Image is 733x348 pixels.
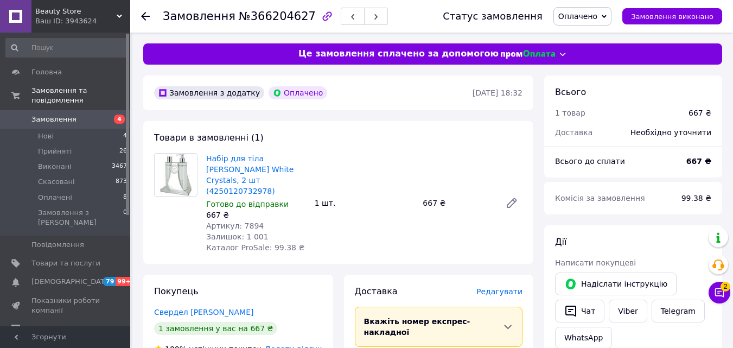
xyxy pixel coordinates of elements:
[206,154,294,195] a: Набір для тіла [PERSON_NAME] White Crystals, 2 шт (4250120732978)
[116,177,127,187] span: 873
[631,12,713,21] span: Замовлення виконано
[35,7,117,16] span: Beauty Store
[622,8,722,24] button: Замовлення виконано
[558,12,597,21] span: Оплачено
[555,109,585,117] span: 1 товар
[31,67,62,77] span: Головна
[721,282,730,292] span: 2
[112,162,127,172] span: 3467
[355,286,398,296] span: Доставка
[38,162,72,172] span: Виконані
[555,87,586,97] span: Всього
[473,88,522,97] time: [DATE] 18:32
[298,48,499,60] span: Це замовлення сплачено за допомогою
[123,193,127,203] span: 8
[418,195,496,211] div: 667 ₴
[154,86,264,99] div: Замовлення з додатку
[35,16,130,26] div: Ваш ID: 3943624
[38,193,72,203] span: Оплачені
[31,324,60,334] span: Відгуки
[681,194,711,203] span: 99.38 ₴
[555,194,645,203] span: Комісія за замовлення
[31,86,130,105] span: Замовлення та повідомлення
[239,10,316,23] span: №366204627
[364,317,470,337] span: Вкажіть номер експрес-накладної
[709,282,730,303] button: Чат з покупцем2
[206,243,304,252] span: Каталог ProSale: 99.38 ₴
[555,300,604,322] button: Чат
[555,273,677,295] button: Надіслати інструкцію
[501,192,522,214] a: Редагувати
[154,322,277,335] div: 1 замовлення у вас на 667 ₴
[103,277,116,286] span: 79
[206,200,289,208] span: Готово до відправки
[114,115,125,124] span: 4
[476,287,522,296] span: Редагувати
[160,154,193,196] img: Набір для тіла Vivian Gray White Crystals, 2 шт (4250120732978)
[686,157,711,166] b: 667 ₴
[38,131,54,141] span: Нові
[38,208,123,227] span: Замовлення з [PERSON_NAME]
[555,237,566,247] span: Дії
[38,147,72,156] span: Прийняті
[141,11,150,22] div: Повернутися назад
[555,128,592,137] span: Доставка
[154,132,264,143] span: Товари в замовленні (1)
[269,86,327,99] div: Оплачено
[689,107,711,118] div: 667 ₴
[116,277,133,286] span: 99+
[119,147,127,156] span: 26
[624,121,718,144] div: Необхідно уточнити
[555,258,636,267] span: Написати покупцеві
[154,308,254,317] a: Свердел [PERSON_NAME]
[31,115,77,124] span: Замовлення
[31,296,100,315] span: Показники роботи компанії
[5,38,128,58] input: Пошук
[31,258,100,268] span: Товари та послуги
[310,195,419,211] div: 1 шт.
[609,300,647,322] a: Viber
[123,131,127,141] span: 4
[206,232,269,241] span: Залишок: 1 001
[652,300,705,322] a: Telegram
[154,286,199,296] span: Покупець
[123,208,127,227] span: 0
[163,10,235,23] span: Замовлення
[443,11,543,22] div: Статус замовлення
[38,177,75,187] span: Скасовані
[31,240,84,250] span: Повідомлення
[555,157,625,166] span: Всього до сплати
[206,210,306,220] div: 667 ₴
[31,277,112,287] span: [DEMOGRAPHIC_DATA]
[206,222,264,230] span: Артикул: 7894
